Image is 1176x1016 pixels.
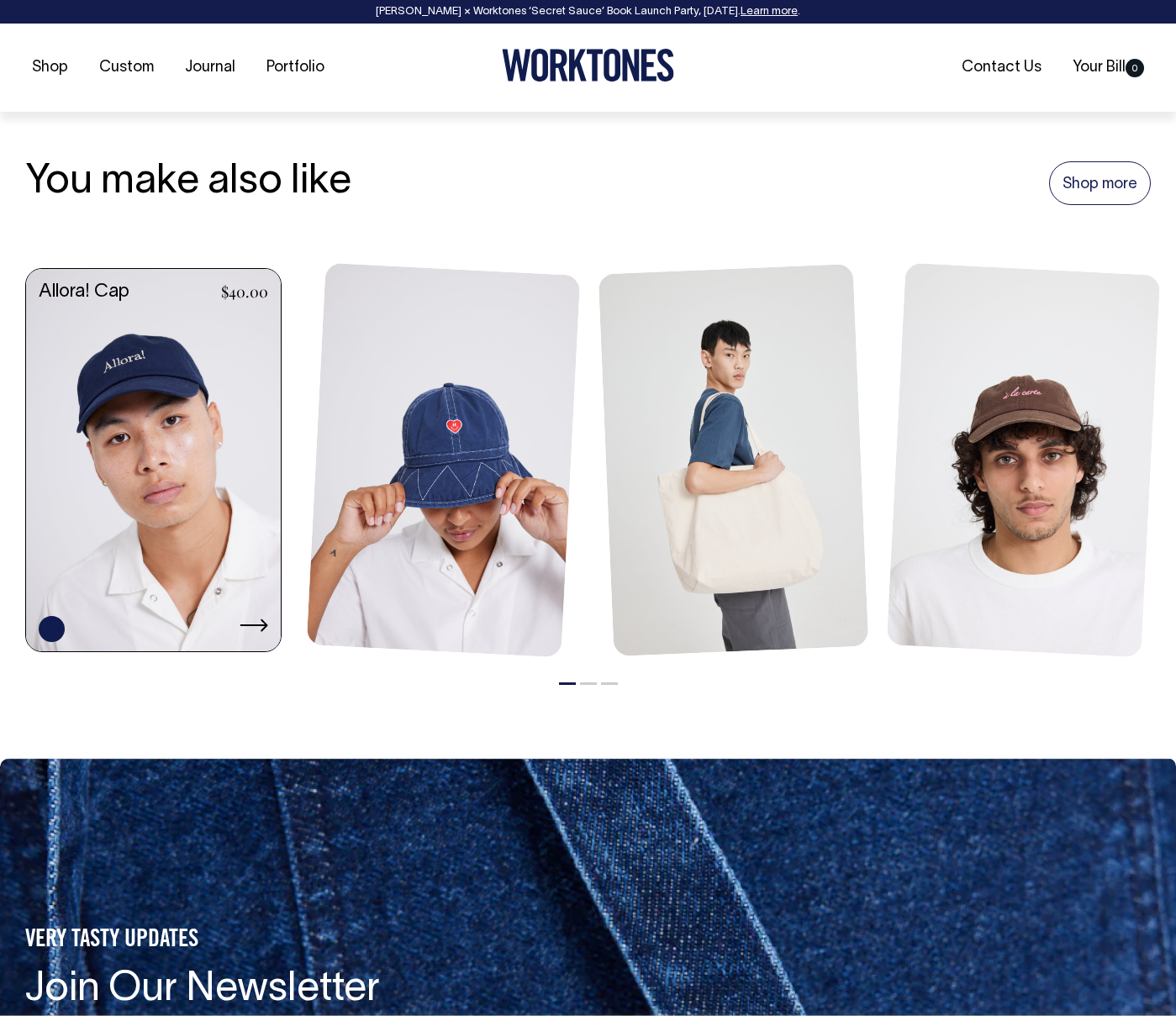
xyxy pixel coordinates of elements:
[17,6,1159,18] div: [PERSON_NAME] × Worktones ‘Secret Sauce’ Book Launch Party, [DATE]. .
[955,54,1048,82] a: Contact Us
[25,161,351,205] h3: You make also like
[887,263,1161,657] img: espresso
[1066,54,1151,82] a: Your Bill0
[25,968,509,1013] h4: Join Our Newsletter
[1049,161,1151,205] a: Shop more
[25,54,75,82] a: Shop
[260,54,331,82] a: Portfolio
[1126,59,1144,77] span: 0
[178,54,242,82] a: Journal
[601,682,618,685] button: 3 of 3
[92,54,161,82] a: Custom
[741,7,798,17] a: Learn more
[599,264,869,656] img: natural
[25,926,509,955] h5: VERY TASTY UPDATES
[580,682,597,685] button: 2 of 3
[307,263,581,657] img: indigo
[559,682,576,685] button: 1 of 3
